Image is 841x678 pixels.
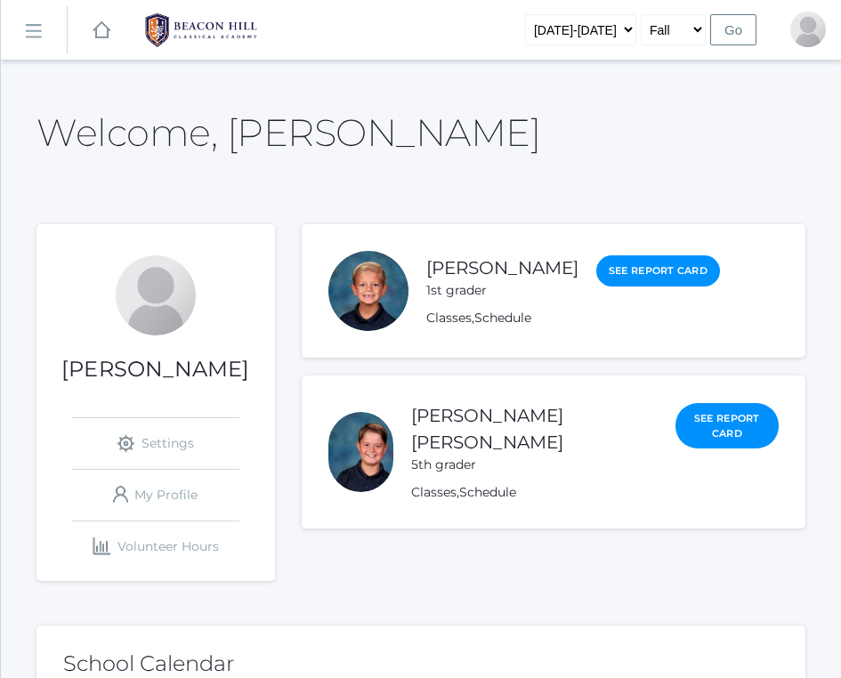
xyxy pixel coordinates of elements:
a: See Report Card [675,403,779,448]
div: Brooks Roberts [328,251,408,331]
div: Danielle Roberts [116,255,196,335]
a: Classes [411,484,457,500]
a: My Profile [72,470,239,521]
a: Schedule [474,310,531,326]
h2: Welcome, [PERSON_NAME] [36,112,540,153]
div: , [426,309,720,327]
a: See Report Card [596,255,720,287]
img: 1_BHCALogos-05.png [134,8,268,52]
a: [PERSON_NAME] [PERSON_NAME] [411,405,563,453]
div: Danielle Roberts [790,12,826,47]
a: Settings [72,418,239,469]
h1: [PERSON_NAME] [36,358,275,381]
h2: School Calendar [63,652,779,675]
input: Go [710,14,756,45]
div: , [411,483,779,502]
a: Volunteer Hours [72,521,239,572]
a: [PERSON_NAME] [426,257,578,278]
div: 5th grader [411,456,657,474]
div: Ryder Roberts [328,412,393,492]
a: Classes [426,310,472,326]
a: Schedule [459,484,516,500]
div: 1st grader [426,281,578,300]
